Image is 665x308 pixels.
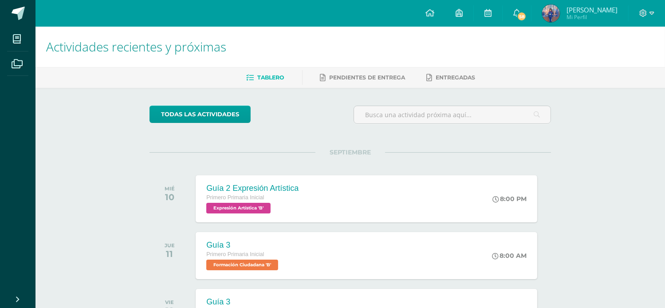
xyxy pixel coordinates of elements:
img: ecbeca49a13e2e6e39b992ea64b9d385.png [542,4,560,22]
span: Pendientes de entrega [330,74,405,81]
span: Expresión Artística 'B' [206,203,271,213]
div: 8:00 AM [492,252,527,260]
a: Pendientes de entrega [320,71,405,85]
div: MIÉ [165,186,175,192]
span: Primero Primaria Inicial [206,194,264,201]
span: Primero Primaria Inicial [206,251,264,257]
div: Guía 3 [206,297,297,307]
a: Tablero [247,71,284,85]
div: Guía 3 [206,241,280,250]
div: 10 [165,192,175,202]
span: Formación Ciudadana 'B' [206,260,278,270]
span: [PERSON_NAME] [567,5,618,14]
div: 8:00 PM [492,195,527,203]
div: Guía 2 Expresión Artística [206,184,299,193]
span: Mi Perfil [567,13,618,21]
span: Tablero [258,74,284,81]
div: 11 [165,249,175,259]
div: JUE [165,242,175,249]
input: Busca una actividad próxima aquí... [354,106,551,123]
a: Entregadas [427,71,476,85]
span: Entregadas [436,74,476,81]
a: todas las Actividades [150,106,251,123]
span: 58 [517,12,527,21]
span: SEPTIEMBRE [315,148,385,156]
span: Actividades recientes y próximas [46,38,226,55]
div: VIE [165,299,174,305]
